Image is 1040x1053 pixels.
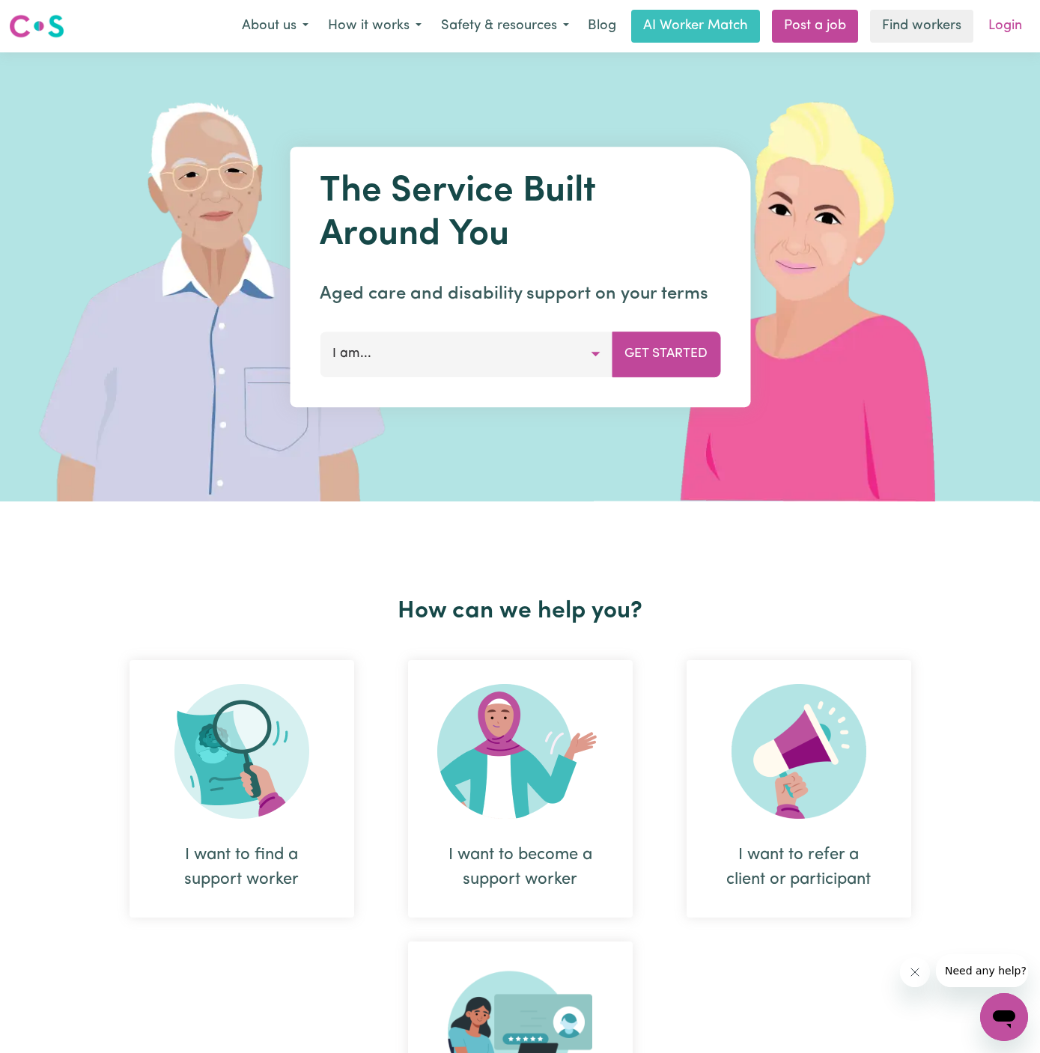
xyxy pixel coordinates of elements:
[437,684,603,819] img: Become Worker
[320,332,612,376] button: I am...
[130,660,354,918] div: I want to find a support worker
[9,9,64,43] a: Careseekers logo
[320,281,720,308] p: Aged care and disability support on your terms
[408,660,633,918] div: I want to become a support worker
[579,10,625,43] a: Blog
[444,843,597,892] div: I want to become a support worker
[9,13,64,40] img: Careseekers logo
[900,957,930,987] iframe: Close message
[870,10,973,43] a: Find workers
[318,10,431,42] button: How it works
[174,684,309,819] img: Search
[772,10,858,43] a: Post a job
[979,10,1031,43] a: Login
[980,993,1028,1041] iframe: Button to launch messaging window
[165,843,318,892] div: I want to find a support worker
[320,171,720,257] h1: The Service Built Around You
[723,843,875,892] div: I want to refer a client or participant
[631,10,760,43] a: AI Worker Match
[103,597,938,626] h2: How can we help you?
[732,684,866,819] img: Refer
[687,660,911,918] div: I want to refer a client or participant
[936,954,1028,987] iframe: Message from company
[612,332,720,376] button: Get Started
[232,10,318,42] button: About us
[431,10,579,42] button: Safety & resources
